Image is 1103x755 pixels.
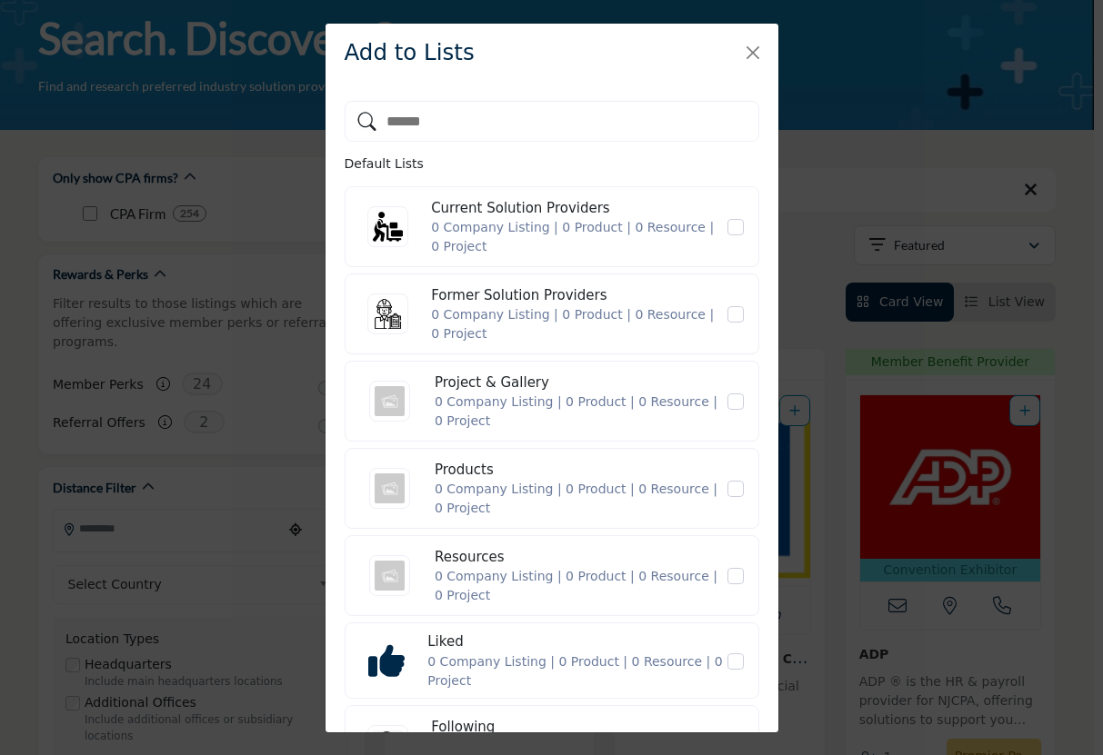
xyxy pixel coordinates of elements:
[435,547,726,568] div: Resources
[435,460,726,481] div: Products
[740,40,766,65] button: Close
[435,392,726,431] div: 0 Company Listing | 0 Product | 0 Resource | 0 Project
[427,631,725,652] div: Liked
[726,481,746,497] label: Products
[367,206,408,247] img: Current Solution Providers icon
[431,305,725,343] div: 0 Company Listing | 0 Product | 0 Resource | 0 Project
[726,568,746,584] label: Resources
[345,101,759,142] input: Search Keyword
[431,717,725,738] div: Following
[431,218,725,256] div: 0 Company Listing | 0 Product | 0 Resource | 0 Project
[369,555,410,596] img: Resources icon
[726,653,746,670] label: Likes
[367,293,408,334] img: Former Solution Providers icon
[431,285,725,306] div: Former Solution Providers
[369,468,410,509] img: Products icon
[435,373,726,393] div: Project & Gallery
[345,154,759,174] p: Default Lists
[427,652,725,690] div: 0 Company Listing | 0 Product | 0 Resource | 0 Project
[369,381,410,422] img: Project & Gallery icon
[726,219,746,235] label: Current Solution Providers
[726,393,746,410] label: Project & Gallery
[435,567,726,605] div: 0 Company Listing | 0 Product | 0 Resource | 0 Project
[435,480,726,518] div: 0 Company Listing | 0 Product | 0 Resource | 0 Project
[726,306,746,323] label: Former Solution Providers
[431,198,725,219] div: Current Solution Providers
[345,36,475,70] h3: Add to Lists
